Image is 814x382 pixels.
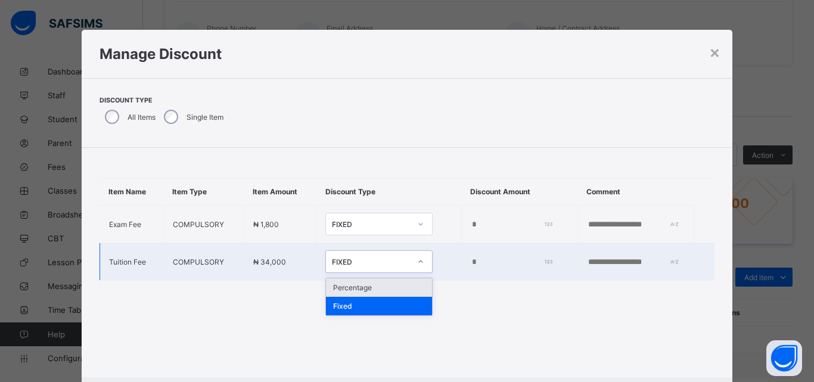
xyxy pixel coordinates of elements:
th: Discount Amount [461,178,577,206]
div: × [709,42,720,62]
td: COMPULSORY [163,206,244,243]
span: ₦ 1,800 [253,220,279,229]
td: Tuition Fee [100,243,163,281]
button: Open asap [766,340,802,376]
div: FIXED [332,257,411,266]
th: Discount Type [316,178,462,206]
td: Exam Fee [100,206,163,243]
th: Item Type [163,178,244,206]
label: All Items [128,113,156,122]
th: Item Name [100,178,163,206]
label: Single Item [187,113,223,122]
div: FIXED [332,220,411,229]
th: Comment [577,178,694,206]
h1: Manage Discount [100,45,715,63]
th: Item Amount [244,178,316,206]
span: ₦ 34,000 [253,257,286,266]
span: Discount Type [100,97,226,104]
td: COMPULSORY [163,243,244,281]
div: Fixed [326,297,432,315]
div: Percentage [326,278,432,297]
